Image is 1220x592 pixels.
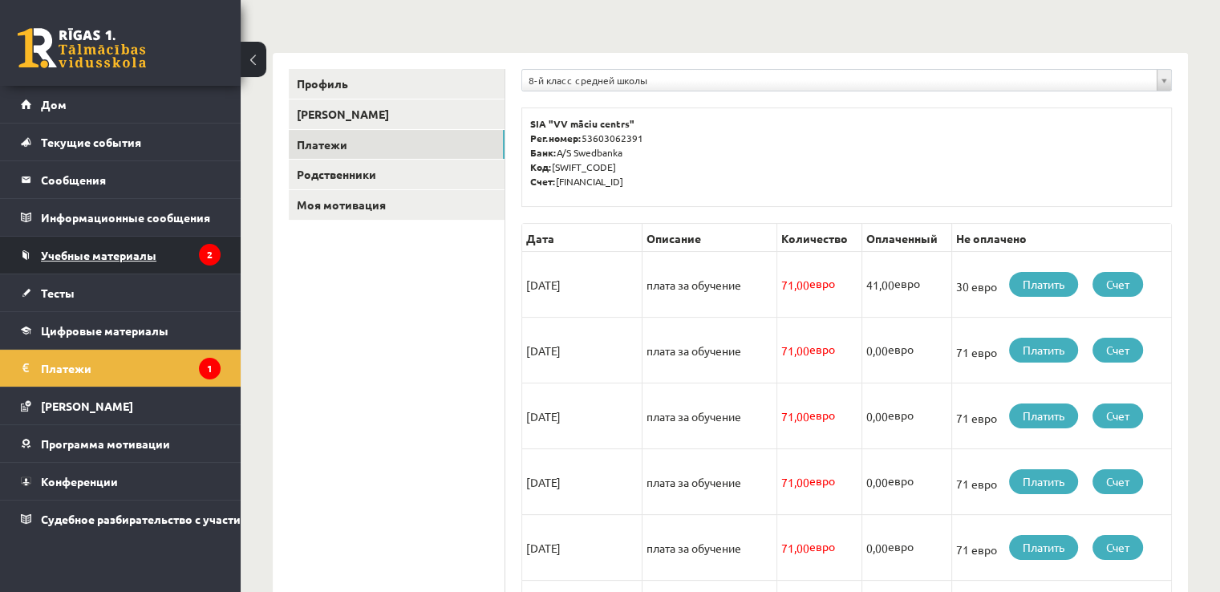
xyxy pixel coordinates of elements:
[956,231,1027,245] font: Не оплачено
[41,210,210,225] font: Информационные сообщения
[21,387,221,424] a: [PERSON_NAME]
[866,541,888,555] font: 0,00
[1009,338,1078,363] a: Платить
[289,190,505,220] a: Моя мотивация
[530,117,634,130] font: SIA "VV māciu centrs"
[1106,408,1129,423] font: Счет
[781,541,809,555] font: 71,00
[289,69,505,99] a: Профиль
[809,408,835,422] font: евро
[1106,277,1129,291] font: Счет
[866,231,938,245] font: Оплаченный
[956,476,997,491] font: 71 евро
[21,463,221,500] a: Конференции
[297,197,386,212] font: Моя мотивация
[21,274,221,311] a: Тесты
[781,343,809,358] font: 71,00
[21,86,221,123] a: Дом
[646,409,741,424] font: плата за обучение
[1009,535,1078,560] a: Платить
[888,342,914,356] font: евро
[582,132,643,144] font: 53603062391
[1092,535,1143,560] a: Счет
[1023,343,1064,357] font: Платить
[297,137,347,152] font: Платежи
[522,70,1171,91] a: 8-й класс средней школы
[1092,338,1143,363] a: Счет
[41,286,75,300] font: Тесты
[526,343,561,358] font: [DATE]
[41,172,106,187] font: Сообщения
[888,539,914,553] font: евро
[888,408,914,422] font: евро
[1092,272,1143,297] a: Счет
[552,160,616,173] font: [SWIFT_CODE]
[21,501,221,537] a: Судебное разбирательство с участием [PERSON_NAME]
[526,409,561,424] font: [DATE]
[526,278,561,292] font: [DATE]
[956,542,997,557] font: 71 евро
[41,436,170,451] font: Программа мотивации
[41,248,156,262] font: Учебные материалы
[956,345,997,359] font: 71 евро
[1092,469,1143,494] a: Счет
[21,199,221,236] a: Информационные сообщения2
[1009,272,1078,297] a: Платить
[21,237,221,274] a: Учебные материалы
[1023,474,1064,489] font: Платить
[1009,469,1078,494] a: Платить
[809,342,835,356] font: евро
[646,231,701,245] font: Описание
[781,278,809,292] font: 71,00
[956,411,997,425] font: 71 евро
[21,350,221,387] a: Платежи1
[646,343,741,358] font: плата за обучение
[526,541,561,555] font: [DATE]
[646,475,741,489] font: плата за обучение
[526,231,554,245] font: Дата
[809,473,835,488] font: евро
[529,74,647,87] font: 8-й класс средней школы
[21,312,221,349] a: Цифровые материалы
[1092,403,1143,428] a: Счет
[809,276,835,290] font: евро
[894,276,920,290] font: евро
[1106,343,1129,357] font: Счет
[866,409,888,424] font: 0,00
[41,512,351,526] font: Судебное разбирательство с участием [PERSON_NAME]
[1023,277,1064,291] font: Платить
[646,278,741,292] font: плата за обучение
[289,99,505,129] a: [PERSON_NAME]
[530,175,556,188] font: Счет:
[556,175,623,188] font: [FINANCIAL_ID]
[207,248,213,261] font: 2
[1023,408,1064,423] font: Платить
[866,475,888,489] font: 0,00
[530,132,582,144] font: Рег.номер:
[297,76,348,91] font: Профиль
[866,278,894,292] font: 41,00
[781,475,809,489] font: 71,00
[781,409,809,424] font: 71,00
[289,160,505,189] a: Родственники
[41,474,118,489] font: Конференции
[781,231,848,245] font: Количество
[21,425,221,462] a: Программа мотивации
[526,475,561,489] font: [DATE]
[21,124,221,160] a: Текущие события
[1106,474,1129,489] font: Счет
[1023,540,1064,554] font: Платить
[557,146,622,159] font: A/S Swedbanka
[809,539,835,553] font: евро
[207,362,213,375] font: 1
[956,279,997,294] font: 30 евро
[646,541,741,555] font: плата за обучение
[289,130,505,160] a: Платежи
[41,399,133,413] font: [PERSON_NAME]
[41,97,67,112] font: Дом
[530,146,557,159] font: Банк:
[888,473,914,488] font: евро
[41,323,168,338] font: Цифровые материалы
[1106,540,1129,554] font: Счет
[297,167,376,181] font: Родственники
